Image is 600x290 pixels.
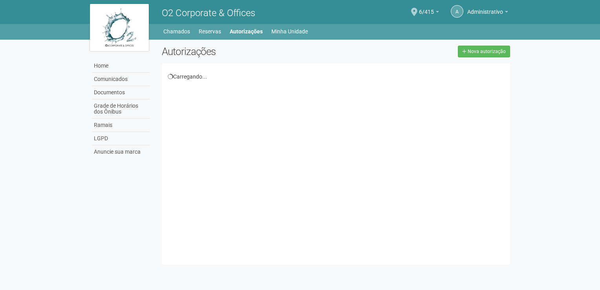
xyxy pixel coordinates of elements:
[90,4,149,51] img: logo.jpg
[92,119,150,132] a: Ramais
[467,10,508,16] a: Administrativo
[92,73,150,86] a: Comunicados
[92,99,150,119] a: Grade de Horários dos Ônibus
[163,26,190,37] a: Chamados
[419,1,434,15] span: 6/415
[92,145,150,158] a: Anuncie sua marca
[271,26,308,37] a: Minha Unidade
[92,59,150,73] a: Home
[468,49,506,54] span: Nova autorização
[92,86,150,99] a: Documentos
[168,73,504,80] div: Carregando...
[419,10,439,16] a: 6/415
[162,7,255,18] span: O2 Corporate & Offices
[230,26,263,37] a: Autorizações
[92,132,150,145] a: LGPD
[458,46,510,57] a: Nova autorização
[467,1,503,15] span: Administrativo
[451,5,463,18] a: A
[162,46,330,57] h2: Autorizações
[199,26,221,37] a: Reservas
